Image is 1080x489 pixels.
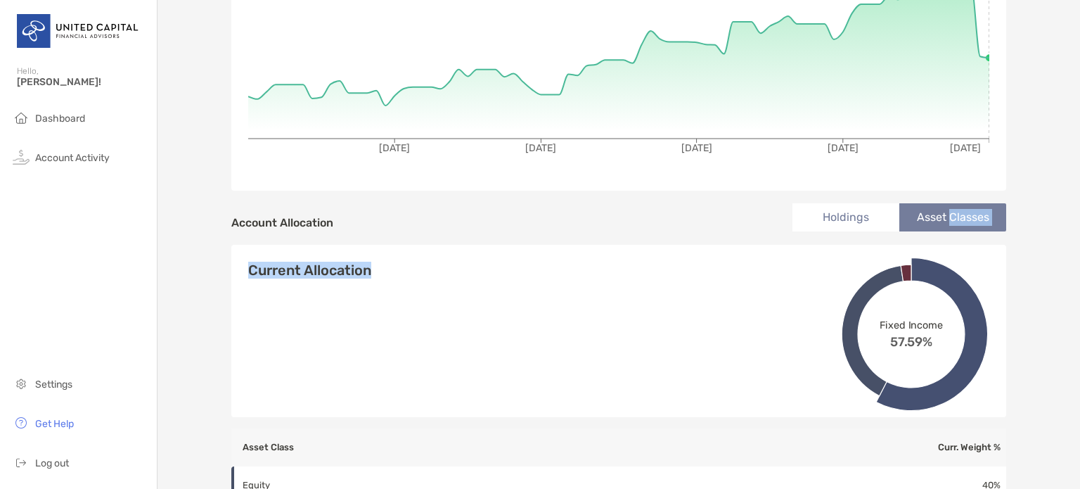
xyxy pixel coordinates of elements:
span: [PERSON_NAME]! [17,76,148,88]
th: Asset Class [231,428,798,466]
tspan: [DATE] [950,142,981,154]
span: Dashboard [35,113,85,125]
tspan: [DATE] [681,142,712,154]
tspan: [DATE] [828,142,859,154]
img: get-help icon [13,414,30,431]
span: Account Activity [35,152,110,164]
span: 57.59% [890,331,932,349]
span: Settings [35,379,72,390]
h4: Current Allocation [248,262,371,279]
img: activity icon [13,148,30,165]
h4: Account Allocation [231,216,333,229]
img: United Capital Logo [17,6,140,56]
tspan: [DATE] [525,142,556,154]
li: Asset Classes [899,203,1006,231]
th: Curr. Weight % [798,428,1006,466]
span: Log out [35,457,69,469]
img: settings icon [13,375,30,392]
img: household icon [13,109,30,126]
span: Fixed Income [880,319,943,331]
li: Holdings [792,203,899,231]
img: logout icon [13,454,30,471]
span: Get Help [35,418,74,430]
tspan: [DATE] [379,142,410,154]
